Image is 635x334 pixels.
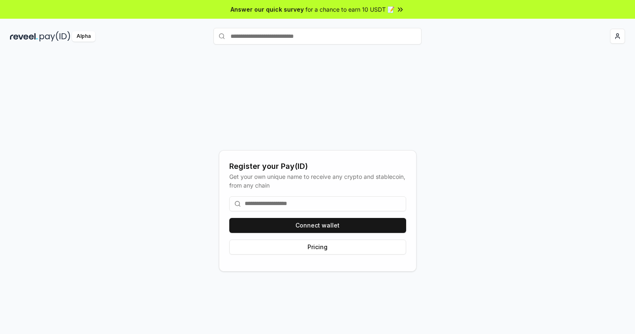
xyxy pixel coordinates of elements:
button: Connect wallet [229,218,406,233]
span: Answer our quick survey [231,5,304,14]
img: pay_id [40,31,70,42]
div: Register your Pay(ID) [229,161,406,172]
span: for a chance to earn 10 USDT 📝 [305,5,394,14]
img: reveel_dark [10,31,38,42]
button: Pricing [229,240,406,255]
div: Get your own unique name to receive any crypto and stablecoin, from any chain [229,172,406,190]
div: Alpha [72,31,95,42]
